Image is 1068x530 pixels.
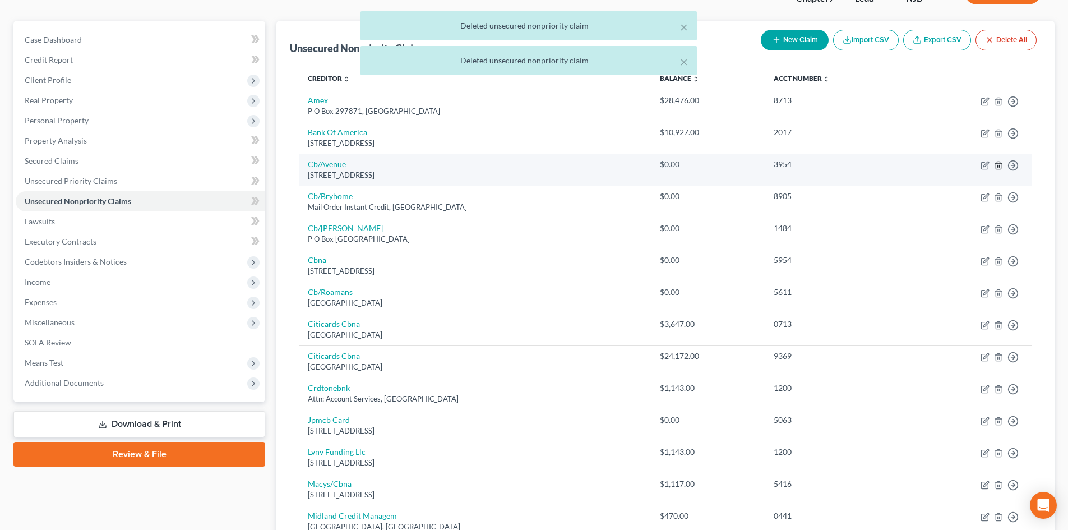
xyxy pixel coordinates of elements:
[774,351,903,362] div: 9369
[25,156,78,165] span: Secured Claims
[308,266,642,276] div: [STREET_ADDRESS]
[13,442,265,467] a: Review & File
[660,159,756,170] div: $0.00
[308,255,326,265] a: Cbna
[660,255,756,266] div: $0.00
[660,127,756,138] div: $10,927.00
[308,479,352,488] a: Macys/Cbna
[308,202,642,213] div: Mail Order Instant Credit, [GEOGRAPHIC_DATA]
[16,151,265,171] a: Secured Claims
[16,232,265,252] a: Executory Contracts
[16,171,265,191] a: Unsecured Priority Claims
[660,478,756,490] div: $1,117.00
[25,116,89,125] span: Personal Property
[308,319,360,329] a: Citicards Cbna
[308,138,642,149] div: [STREET_ADDRESS]
[16,211,265,232] a: Lawsuits
[308,191,353,201] a: Cb/Bryhome
[660,95,756,106] div: $28,476.00
[774,191,903,202] div: 8905
[660,446,756,458] div: $1,143.00
[25,257,127,266] span: Codebtors Insiders & Notices
[680,20,688,34] button: ×
[774,478,903,490] div: 5416
[308,490,642,500] div: [STREET_ADDRESS]
[25,95,73,105] span: Real Property
[308,127,367,137] a: Bank Of America
[774,159,903,170] div: 3954
[13,411,265,437] a: Download & Print
[774,223,903,234] div: 1484
[308,383,350,393] a: Crdtonebnk
[660,382,756,394] div: $1,143.00
[25,277,50,287] span: Income
[308,234,642,245] div: P O Box [GEOGRAPHIC_DATA]
[660,319,756,330] div: $3,647.00
[660,414,756,426] div: $0.00
[25,216,55,226] span: Lawsuits
[25,176,117,186] span: Unsecured Priority Claims
[308,223,383,233] a: Cb/[PERSON_NAME]
[774,319,903,330] div: 0713
[25,338,71,347] span: SOFA Review
[25,297,57,307] span: Expenses
[660,223,756,234] div: $0.00
[16,191,265,211] a: Unsecured Nonpriority Claims
[774,414,903,426] div: 5063
[308,351,360,361] a: Citicards Cbna
[25,136,87,145] span: Property Analysis
[369,55,688,66] div: Deleted unsecured nonpriority claim
[774,95,903,106] div: 8713
[1030,492,1057,519] div: Open Intercom Messenger
[308,394,642,404] div: Attn: Account Services, [GEOGRAPHIC_DATA]
[660,351,756,362] div: $24,172.00
[308,330,642,340] div: [GEOGRAPHIC_DATA]
[308,287,353,297] a: Cb/Roamans
[308,95,328,105] a: Amex
[774,255,903,266] div: 5954
[774,382,903,394] div: 1200
[25,358,63,367] span: Means Test
[660,287,756,298] div: $0.00
[308,458,642,468] div: [STREET_ADDRESS]
[308,447,366,457] a: Lvnv Funding Llc
[25,196,131,206] span: Unsecured Nonpriority Claims
[25,75,71,85] span: Client Profile
[308,511,397,520] a: Midland Credit Managem
[680,55,688,68] button: ×
[308,159,346,169] a: Cb/Avenue
[308,415,350,425] a: Jpmcb Card
[774,510,903,522] div: 0441
[369,20,688,31] div: Deleted unsecured nonpriority claim
[16,333,265,353] a: SOFA Review
[774,446,903,458] div: 1200
[25,317,75,327] span: Miscellaneous
[308,362,642,372] div: [GEOGRAPHIC_DATA]
[16,131,265,151] a: Property Analysis
[25,237,96,246] span: Executory Contracts
[774,127,903,138] div: 2017
[308,170,642,181] div: [STREET_ADDRESS]
[308,106,642,117] div: P O Box 297871, [GEOGRAPHIC_DATA]
[308,298,642,308] div: [GEOGRAPHIC_DATA]
[660,510,756,522] div: $470.00
[774,287,903,298] div: 5611
[25,378,104,388] span: Additional Documents
[660,191,756,202] div: $0.00
[308,426,642,436] div: [STREET_ADDRESS]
